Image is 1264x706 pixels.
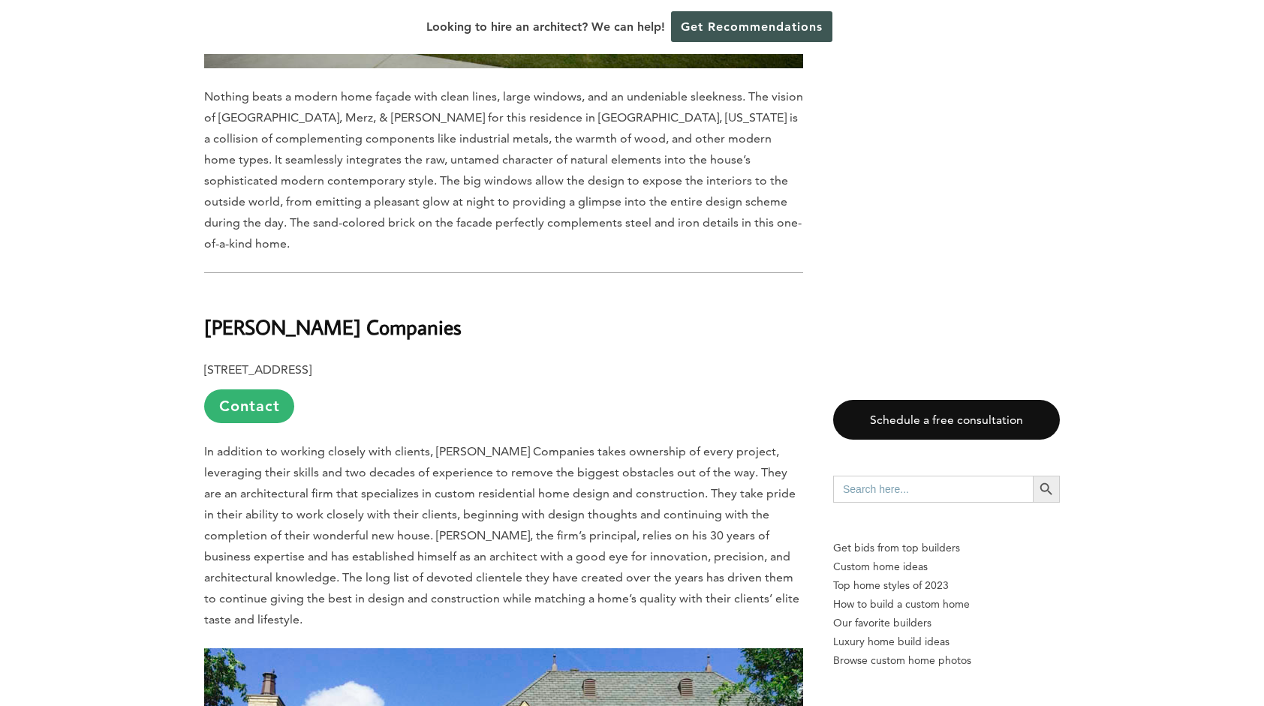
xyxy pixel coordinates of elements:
[833,557,1060,576] a: Custom home ideas
[204,528,799,626] span: . [PERSON_NAME], the firm’s principal, relies on his 30 years of business expertise and has estab...
[204,314,462,340] b: [PERSON_NAME] Companies
[204,389,294,423] a: Contact
[833,539,1060,557] p: Get bids from top builders
[833,576,1060,595] a: Top home styles of 2023
[1038,481,1055,497] svg: Search
[833,614,1060,632] a: Our favorite builders
[671,11,832,42] a: Get Recommendations
[833,476,1033,503] input: Search here...
[204,444,796,542] span: In addition to working closely with clients, [PERSON_NAME] Companies takes ownership of every pro...
[204,86,803,254] p: Nothing beats a modern home façade with clean lines, large windows, and an undeniable sleekness. ...
[204,362,311,377] b: [STREET_ADDRESS]
[833,400,1060,440] a: Schedule a free consultation
[833,632,1060,651] a: Luxury home build ideas
[833,595,1060,614] a: How to build a custom home
[833,651,1060,670] a: Browse custom home photos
